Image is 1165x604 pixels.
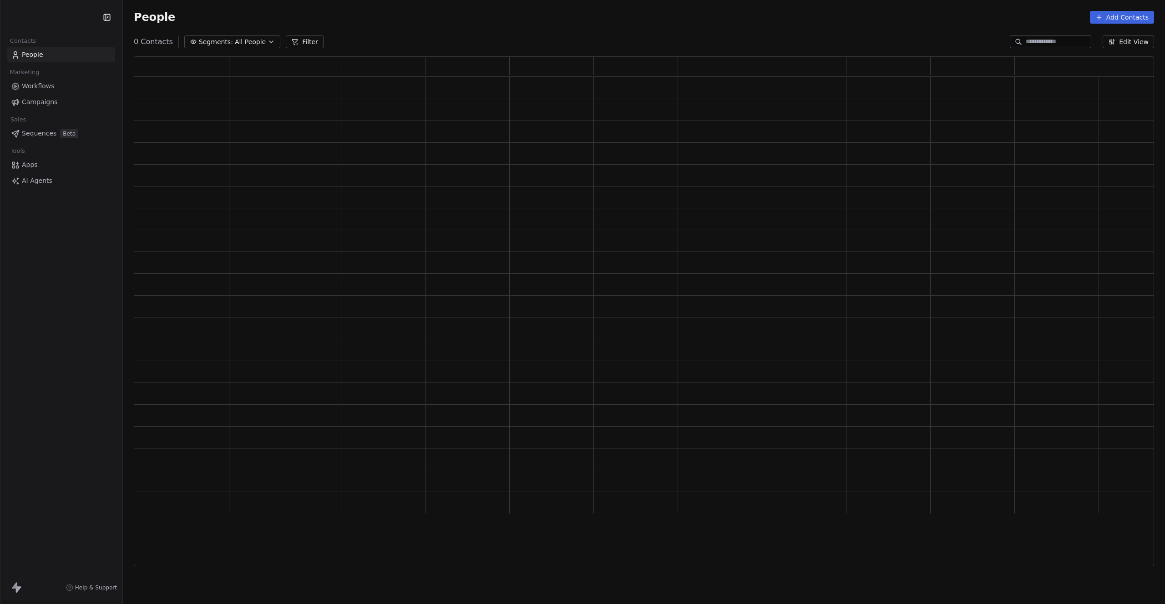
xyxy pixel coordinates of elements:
[66,584,117,591] a: Help & Support
[6,65,43,79] span: Marketing
[22,129,56,138] span: Sequences
[1103,35,1154,48] button: Edit View
[7,95,115,110] a: Campaigns
[6,113,30,126] span: Sales
[60,129,78,138] span: Beta
[75,584,117,591] span: Help & Support
[1090,11,1154,24] button: Add Contacts
[6,144,29,158] span: Tools
[134,10,175,24] span: People
[22,176,52,186] span: AI Agents
[7,126,115,141] a: SequencesBeta
[235,37,266,47] span: All People
[134,77,1155,567] div: grid
[22,97,57,107] span: Campaigns
[199,37,233,47] span: Segments:
[7,173,115,188] a: AI Agents
[22,160,38,170] span: Apps
[7,47,115,62] a: People
[134,36,173,47] span: 0 Contacts
[22,50,43,60] span: People
[286,35,324,48] button: Filter
[7,79,115,94] a: Workflows
[22,81,55,91] span: Workflows
[6,34,40,48] span: Contacts
[7,157,115,172] a: Apps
